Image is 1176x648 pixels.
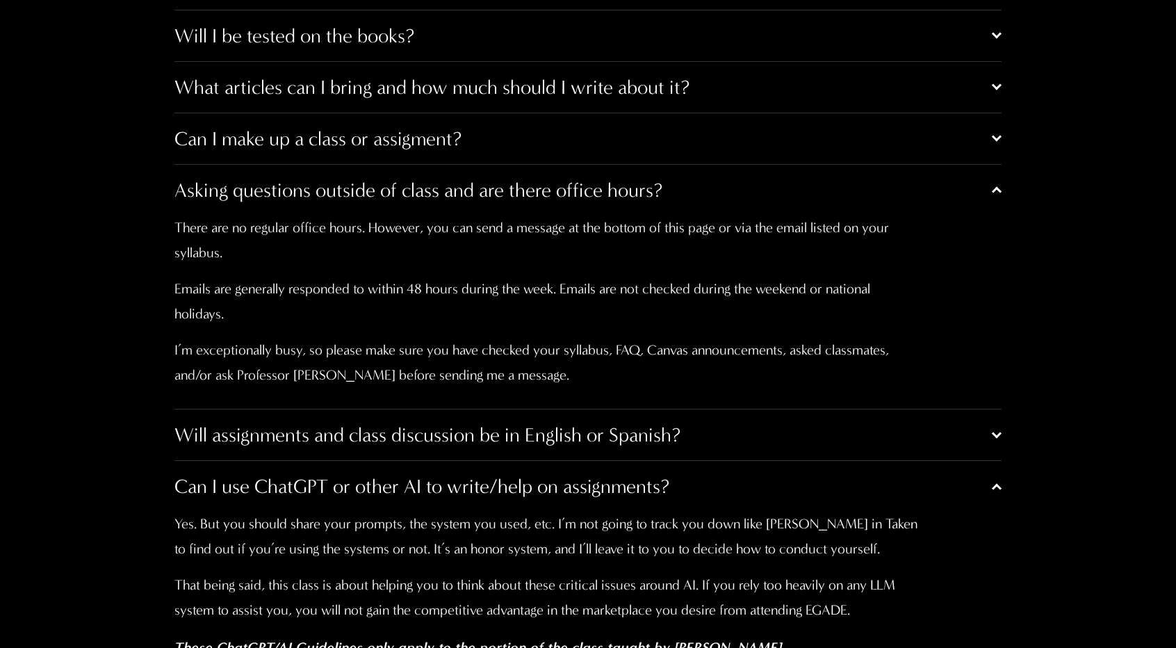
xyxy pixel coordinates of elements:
[174,277,919,327] p: Emails are generally responded to within 48 hours during the week. Emails are not checked during ...
[174,62,1002,113] button: What articles can I bring and how much should I write about it?
[174,127,992,150] span: Can I make up a class or assigment?
[174,113,1002,164] button: Can I make up a class or assigment?
[174,512,919,562] p: Yes. But you should share your prompts, the system you used, etc. I’m not going to track you down...
[174,24,992,47] span: Will I be tested on the books?
[174,76,992,99] span: What articles can I bring and how much should I write about it?
[174,423,992,446] span: Will assignments and class discussion be in English or Spanish?
[174,461,1002,512] button: Can I use ChatGPT or other AI to write/help on assignments?
[174,165,1002,216] button: Asking questions outside of class and are there office hours?
[174,475,992,498] span: Can I use ChatGPT or other AI to write/help on assignments?
[174,216,919,266] p: There are no regular office hours. However, you can send a message at the bottom of this page or ...
[174,410,1002,460] button: Will assignments and class discussion be in English or Spanish?
[174,338,919,388] p: I’m exceptionally busy, so please make sure you have checked your syllabus, FAQ, Canvas announcem...
[174,10,1002,61] button: Will I be tested on the books?
[174,179,992,202] span: Asking questions outside of class and are there office hours?
[174,573,919,623] p: That being said, this class is about helping you to think about these critical issues around AI. ...
[174,216,1002,410] div: Asking questions outside of class and are there office hours?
